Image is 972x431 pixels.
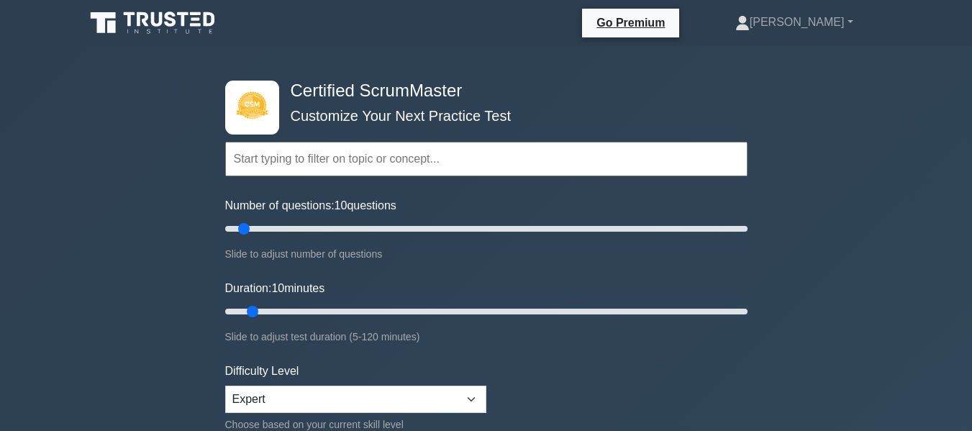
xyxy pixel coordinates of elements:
[588,14,673,32] a: Go Premium
[225,328,748,345] div: Slide to adjust test duration (5-120 minutes)
[271,282,284,294] span: 10
[225,197,396,214] label: Number of questions: questions
[225,280,325,297] label: Duration: minutes
[335,199,348,212] span: 10
[225,363,299,380] label: Difficulty Level
[225,245,748,263] div: Slide to adjust number of questions
[701,8,888,37] a: [PERSON_NAME]
[225,142,748,176] input: Start typing to filter on topic or concept...
[285,81,677,101] h4: Certified ScrumMaster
